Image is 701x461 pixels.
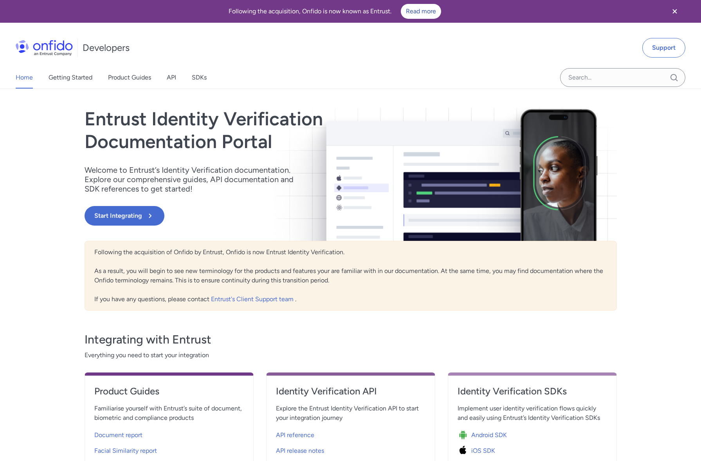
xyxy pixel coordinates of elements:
img: Icon iOS SDK [458,445,471,456]
p: Welcome to Entrust’s Identity Verification documentation. Explore our comprehensive guides, API d... [85,165,304,193]
span: Everything you need to start your integration [85,351,617,360]
a: Entrust's Client Support team [211,295,295,303]
span: Familiarise yourself with Entrust’s suite of document, biometric and compliance products [94,404,244,423]
a: Product Guides [94,385,244,404]
button: Close banner [660,2,689,21]
img: Icon Android SDK [458,430,471,441]
div: Following the acquisition of Onfido by Entrust, Onfido is now Entrust Identity Verification. As a... [85,241,617,311]
span: Android SDK [471,430,507,440]
a: Document report [94,426,244,441]
a: Home [16,67,33,89]
span: Facial Similarity report [94,446,157,456]
a: Product Guides [108,67,151,89]
h4: Identity Verification SDKs [458,385,607,398]
img: Onfido Logo [16,40,73,56]
a: Facial Similarity report [94,441,244,457]
h3: Integrating with Entrust [85,332,617,347]
a: SDKs [192,67,207,89]
input: Onfido search input field [560,68,685,87]
span: API release notes [276,446,324,456]
a: Read more [401,4,441,19]
a: Identity Verification SDKs [458,385,607,404]
a: Support [642,38,685,58]
h4: Product Guides [94,385,244,398]
a: API release notes [276,441,425,457]
h1: Developers [83,42,130,54]
a: API [167,67,176,89]
a: Identity Verification API [276,385,425,404]
span: Document report [94,430,142,440]
a: API reference [276,426,425,441]
a: Icon iOS SDKiOS SDK [458,441,607,457]
span: iOS SDK [471,446,495,456]
svg: Close banner [670,7,679,16]
div: Following the acquisition, Onfido is now known as Entrust. [9,4,660,19]
a: Icon Android SDKAndroid SDK [458,426,607,441]
span: Implement user identity verification flows quickly and easily using Entrust’s Identity Verificati... [458,404,607,423]
a: Getting Started [49,67,92,89]
h1: Entrust Identity Verification Documentation Portal [85,108,457,153]
span: Explore the Entrust Identity Verification API to start your integration journey [276,404,425,423]
span: API reference [276,430,314,440]
button: Start Integrating [85,206,164,226]
h4: Identity Verification API [276,385,425,398]
a: Start Integrating [85,206,457,226]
